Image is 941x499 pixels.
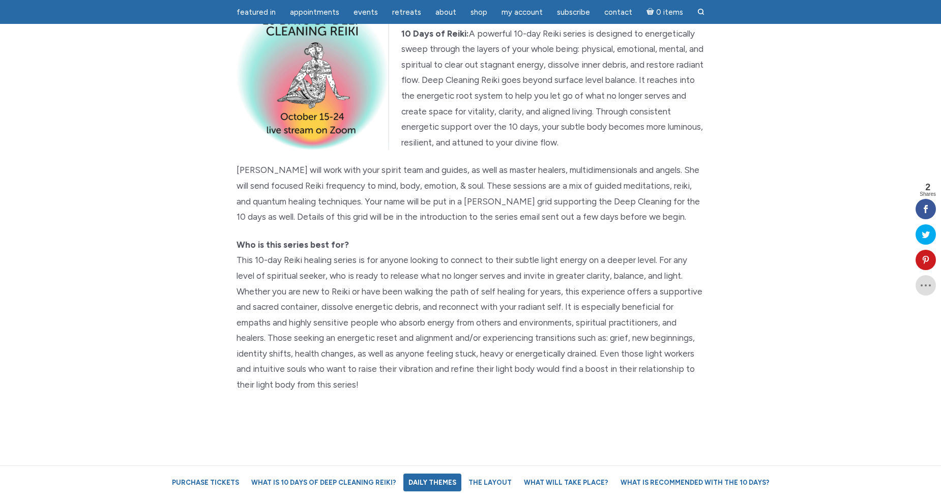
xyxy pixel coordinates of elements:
p: [PERSON_NAME] will work with your spirit team and guides, as well as master healers, multidimensi... [237,162,704,224]
a: Contact [598,3,638,22]
span: Shop [470,8,487,17]
span: Events [354,8,378,17]
span: Retreats [392,8,421,17]
a: My Account [495,3,549,22]
p: This 10-day Reiki healing series is for anyone looking to connect to their subtle light energy on... [237,237,704,393]
a: Subscribe [551,3,596,22]
span: featured in [237,8,276,17]
a: featured in [230,3,282,22]
i: Cart [646,8,656,17]
strong: 10 Days of Reiki: [401,28,469,39]
a: What is 10 Days of Deep Cleaning Reiki? [246,474,401,491]
a: Retreats [386,3,427,22]
a: What will take place? [519,474,613,491]
a: Daily Themes [403,474,461,491]
span: 0 items [656,9,683,16]
a: Shop [464,3,493,22]
span: 2 [920,183,936,192]
p: A powerful 10-day Reiki series is designed to energetically sweep through the layers of your whol... [237,26,704,151]
span: Shares [920,192,936,197]
a: What is recommended with the 10 Days? [615,474,775,491]
a: Events [347,3,384,22]
span: My Account [502,8,543,17]
a: About [429,3,462,22]
a: The Layout [463,474,517,491]
a: Purchase Tickets [167,474,244,491]
a: Appointments [284,3,345,22]
span: Subscribe [557,8,590,17]
span: Contact [604,8,632,17]
span: About [435,8,456,17]
span: Appointments [290,8,339,17]
a: Cart0 items [640,2,689,22]
strong: Who is this series best for? [237,240,349,250]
